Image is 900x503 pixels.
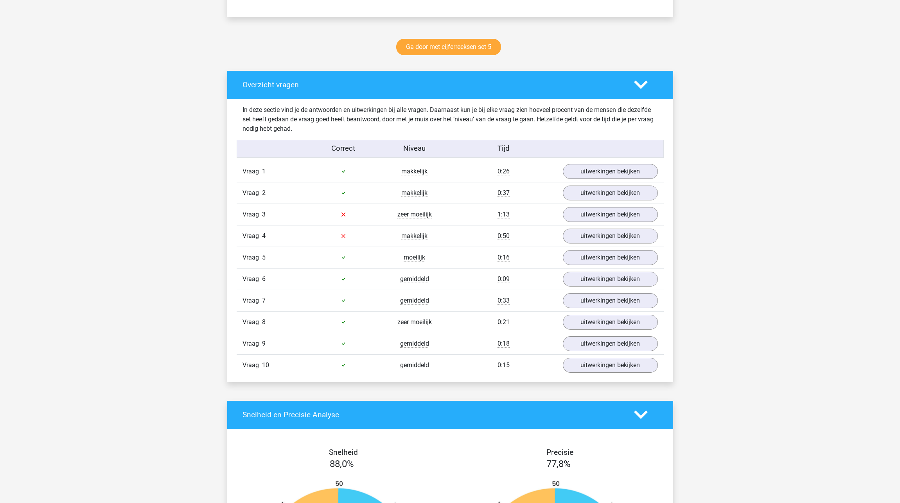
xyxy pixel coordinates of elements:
[243,448,444,457] h4: Snelheid
[498,297,510,305] span: 0:33
[563,272,658,287] a: uitwerkingen bekijken
[262,168,266,175] span: 1
[262,232,266,240] span: 4
[330,458,354,469] span: 88,0%
[404,254,425,261] span: moeilijk
[498,168,510,175] span: 0:26
[498,211,510,218] span: 1:13
[262,211,266,218] span: 3
[498,275,510,283] span: 0:09
[563,250,658,265] a: uitwerkingen bekijken
[546,458,571,469] span: 77,8%
[400,361,429,369] span: gemiddeld
[397,318,432,326] span: zeer moeilijk
[563,336,658,351] a: uitwerkingen bekijken
[243,80,622,89] h4: Overzicht vragen
[243,339,262,348] span: Vraag
[400,275,429,283] span: gemiddeld
[379,143,450,154] div: Niveau
[243,361,262,370] span: Vraag
[243,296,262,305] span: Vraag
[262,297,266,304] span: 7
[262,340,266,347] span: 9
[563,186,658,200] a: uitwerkingen bekijken
[400,297,429,305] span: gemiddeld
[243,410,622,419] h4: Snelheid en Precisie Analyse
[401,189,428,197] span: makkelijk
[563,229,658,243] a: uitwerkingen bekijken
[262,361,269,369] span: 10
[262,275,266,283] span: 6
[498,254,510,261] span: 0:16
[243,317,262,327] span: Vraag
[401,232,428,240] span: makkelijk
[262,189,266,197] span: 2
[563,293,658,308] a: uitwerkingen bekijken
[397,211,432,218] span: zeer moeilijk
[498,340,510,348] span: 0:18
[498,232,510,240] span: 0:50
[563,315,658,330] a: uitwerkingen bekijken
[450,143,557,154] div: Tijd
[459,448,661,457] h4: Precisie
[563,164,658,179] a: uitwerkingen bekijken
[498,318,510,326] span: 0:21
[563,207,658,222] a: uitwerkingen bekijken
[498,189,510,197] span: 0:37
[243,253,262,262] span: Vraag
[262,318,266,326] span: 8
[243,231,262,241] span: Vraag
[401,168,428,175] span: makkelijk
[563,358,658,373] a: uitwerkingen bekijken
[396,39,501,55] a: Ga door met cijferreeksen set 5
[400,340,429,348] span: gemiddeld
[237,105,664,133] div: In deze sectie vind je de antwoorden en uitwerkingen bij alle vragen. Daarnaast kun je bij elke v...
[243,167,262,176] span: Vraag
[243,210,262,219] span: Vraag
[243,274,262,284] span: Vraag
[243,188,262,198] span: Vraag
[308,143,379,154] div: Correct
[262,254,266,261] span: 5
[498,361,510,369] span: 0:15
